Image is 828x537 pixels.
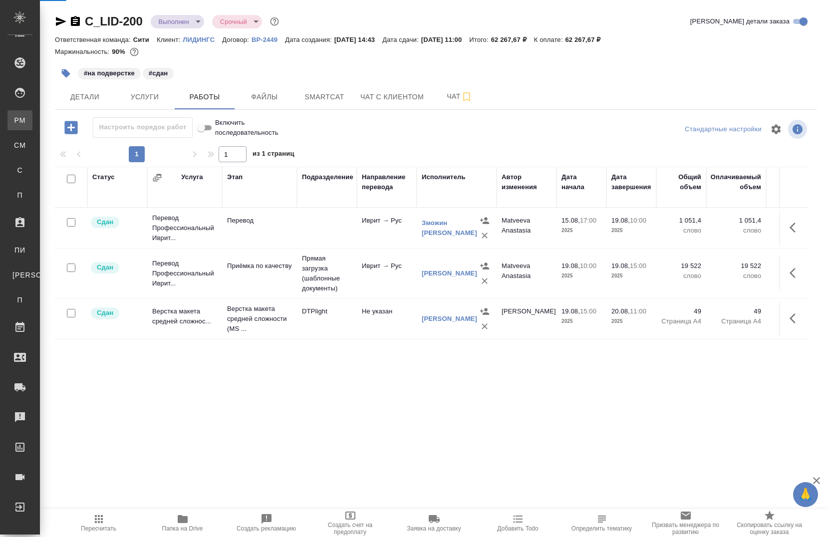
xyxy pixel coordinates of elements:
span: Детали [61,91,109,103]
p: 62 267,67 ₽ [565,36,608,43]
p: 2025 [561,271,601,281]
p: Клиент: [157,36,183,43]
span: Заявка на доставку [407,525,461,532]
a: CM [7,135,32,155]
td: DTPlight [297,301,357,336]
p: 19.08, [561,262,580,269]
button: Удалить [477,273,492,288]
button: Добавить Todo [476,509,560,537]
p: 2025 [611,316,651,326]
a: П [7,185,32,205]
button: Назначить [477,304,492,319]
div: Дата начала [561,172,601,192]
p: 49 [661,306,701,316]
span: Добавить Todo [497,525,538,532]
p: Страница А4 [711,316,761,326]
span: Создать счет на предоплату [314,522,386,536]
p: слово [661,226,701,236]
p: RUB [771,226,811,236]
td: Matveeva Anastasia [497,256,556,291]
button: Срочный [217,17,250,26]
p: слово [711,226,761,236]
a: Зможин [PERSON_NAME] [422,219,477,237]
svg: Подписаться [461,91,473,103]
span: CM [12,140,27,150]
div: Исполнитель [422,172,466,182]
div: Статус [92,172,115,182]
span: Посмотреть информацию [788,120,809,139]
p: Ответственная команда: [55,36,133,43]
p: RUB [771,271,811,281]
p: 1 051,4 [711,216,761,226]
p: #сдан [149,68,168,78]
p: ЛИДИНГС [183,36,222,43]
button: Скопировать ссылку для ЯМессенджера [55,15,67,27]
span: 🙏 [797,484,814,505]
button: Сгруппировать [152,173,162,183]
p: 2025 [611,226,651,236]
button: Скопировать ссылку на оценку заказа [728,509,812,537]
p: Маржинальность: [55,48,112,55]
button: Удалить [477,319,492,334]
div: Автор изменения [502,172,552,192]
span: С [12,165,27,175]
div: Менеджер проверил работу исполнителя, передает ее на следующий этап [90,261,142,274]
p: Верстка макета средней сложности (MS ... [227,304,292,334]
div: Менеджер проверил работу исполнителя, передает ее на следующий этап [90,216,142,229]
td: Перевод Профессиональный Иврит... [147,254,222,293]
a: [PERSON_NAME] [422,269,477,277]
td: Перевод Профессиональный Иврит... [147,208,222,248]
p: Дата сдачи: [382,36,421,43]
span: П [12,190,27,200]
span: Файлы [241,91,288,103]
p: Сити [133,36,157,43]
span: [PERSON_NAME] [12,270,27,280]
button: Скопировать ссылку [69,15,81,27]
p: 19 522 [661,261,701,271]
p: 1 051,4 [661,216,701,226]
td: Не указан [357,301,417,336]
span: Скопировать ссылку на оценку заказа [734,522,806,536]
p: 17:00 [580,217,596,224]
span: Призвать менеджера по развитию [650,522,722,536]
button: Добавить тэг [55,62,77,84]
p: Итого: [469,36,491,43]
p: 19 522 [711,261,761,271]
p: 2025 [561,226,601,236]
p: [DATE] 11:00 [421,36,470,43]
p: 10:00 [580,262,596,269]
a: [PERSON_NAME] [7,265,32,285]
div: Выполнен [151,15,204,28]
p: 0,1 [771,261,811,271]
div: Оплачиваемый объем [711,172,761,192]
p: ВР-2449 [252,36,285,43]
span: П [12,295,27,305]
p: 15:00 [630,262,646,269]
button: Назначить [477,213,492,228]
p: слово [661,271,701,281]
span: Пересчитать [81,525,116,532]
p: 11:00 [630,307,646,315]
p: К оплате: [534,36,565,43]
button: Папка на Drive [141,509,225,537]
span: Smartcat [300,91,348,103]
span: Услуги [121,91,169,103]
p: 2025 [561,316,601,326]
p: Сдан [97,263,113,272]
button: Здесь прячутся важные кнопки [784,261,808,285]
div: Общий объем [661,172,701,192]
a: PM [7,110,32,130]
button: Здесь прячутся важные кнопки [784,306,808,330]
a: ЛИДИНГС [183,35,222,43]
a: ПИ [7,240,32,260]
button: Выполнен [156,17,192,26]
button: Здесь прячутся важные кнопки [784,216,808,240]
td: Иврит → Рус [357,256,417,291]
td: Прямая загрузка (шаблонные документы) [297,249,357,298]
p: 15.08, [561,217,580,224]
p: Договор: [222,36,252,43]
span: PM [12,115,27,125]
button: Удалить [477,228,492,243]
p: 10:00 [630,217,646,224]
p: 20.08, [611,307,630,315]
